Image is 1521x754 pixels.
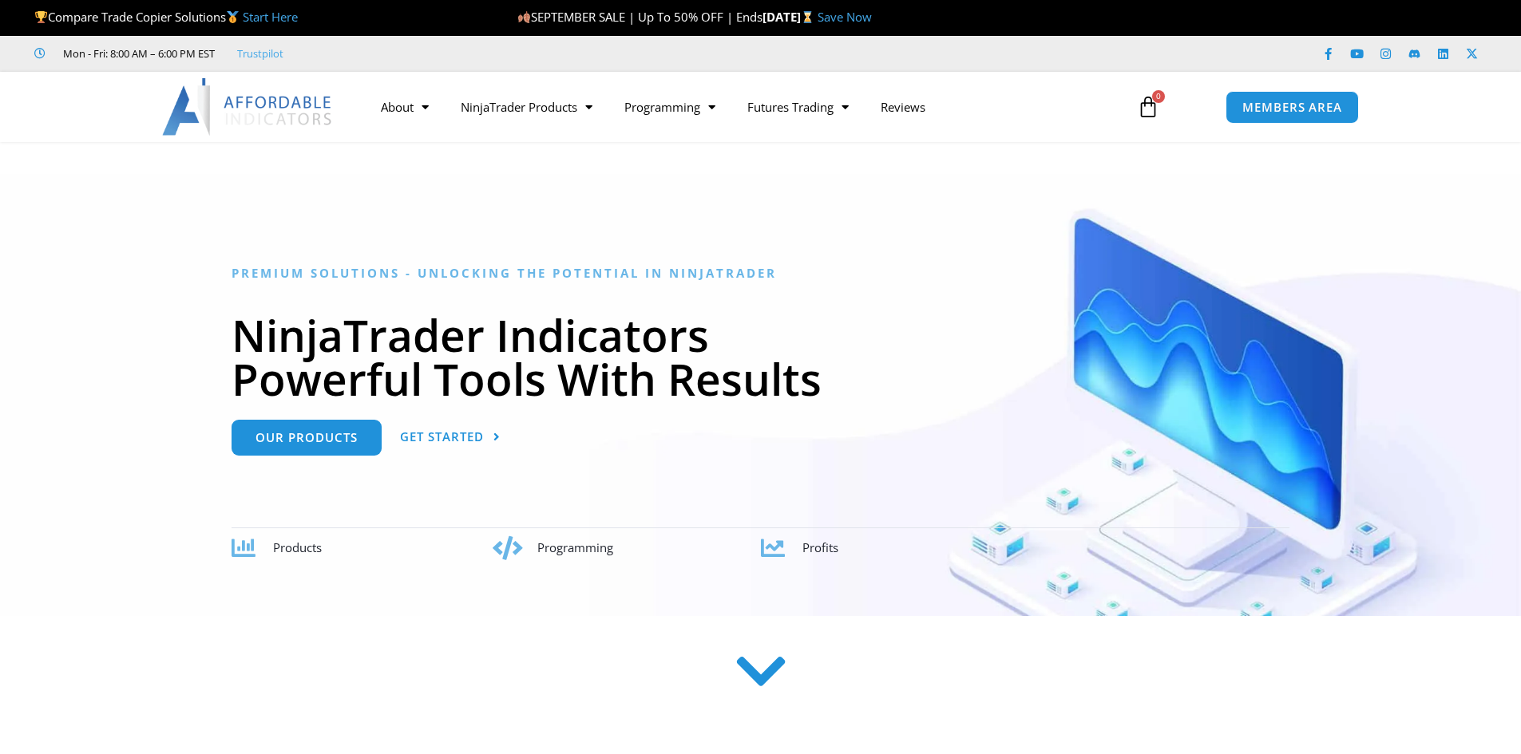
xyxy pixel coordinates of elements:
a: NinjaTrader Products [445,89,608,125]
h1: NinjaTrader Indicators Powerful Tools With Results [232,313,1289,401]
h6: Premium Solutions - Unlocking the Potential in NinjaTrader [232,266,1289,281]
a: Get Started [400,420,501,456]
a: Trustpilot [237,44,283,63]
span: Profits [802,539,838,555]
span: SEPTEMBER SALE | Up To 50% OFF | Ends [517,9,762,25]
span: MEMBERS AREA [1242,101,1342,113]
strong: [DATE] [762,9,818,25]
nav: Menu [365,89,1119,125]
img: LogoAI | Affordable Indicators – NinjaTrader [162,78,334,136]
a: Programming [608,89,731,125]
img: 🏆 [35,11,47,23]
img: 🥇 [227,11,239,23]
a: Futures Trading [731,89,865,125]
span: Programming [537,539,613,555]
span: Products [273,539,322,555]
img: 🍂 [518,11,530,23]
a: About [365,89,445,125]
span: 0 [1152,90,1165,103]
span: Mon - Fri: 8:00 AM – 6:00 PM EST [59,44,215,63]
a: 0 [1113,84,1183,130]
a: Save Now [818,9,872,25]
a: Start Here [243,9,298,25]
a: Reviews [865,89,941,125]
span: Our Products [255,432,358,444]
a: MEMBERS AREA [1226,91,1359,124]
span: Compare Trade Copier Solutions [34,9,298,25]
a: Our Products [232,420,382,456]
span: Get Started [400,431,484,443]
img: ⌛ [802,11,814,23]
